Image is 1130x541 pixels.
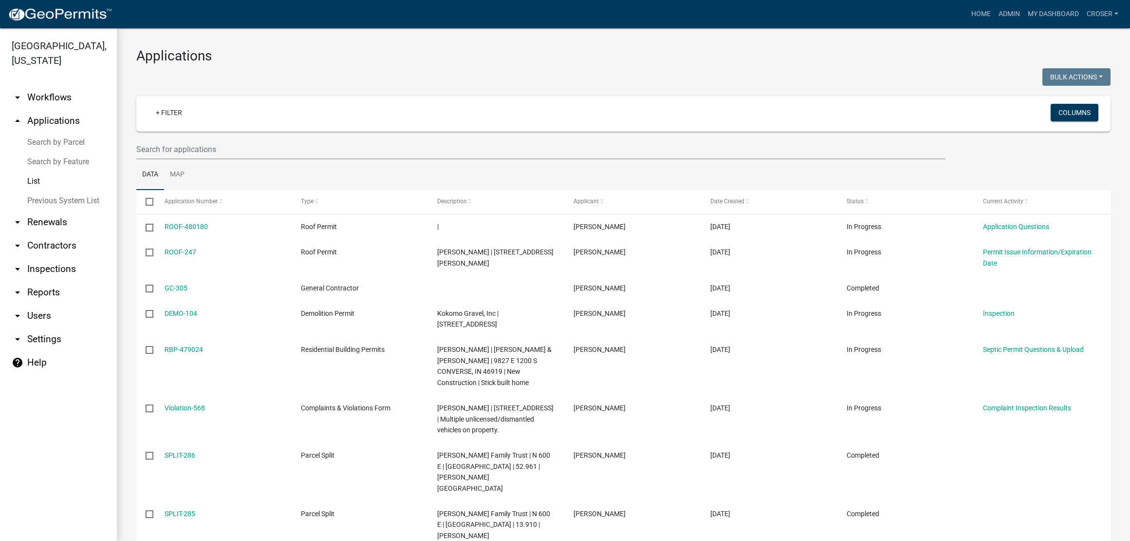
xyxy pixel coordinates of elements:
[12,263,23,275] i: arrow_drop_down
[995,5,1024,23] a: Admin
[983,309,1015,317] a: Inspection
[136,190,155,213] datatable-header-cell: Select
[437,451,550,492] span: Grismore Family Trust | N 600 E | Richland | 52.961 | Gregory A. Metz
[165,223,208,231] a: ROOF-480180
[301,451,334,459] span: Parcel Split
[847,510,879,518] span: Completed
[574,248,626,256] span: Matthew Rozanski
[847,346,881,353] span: In Progress
[710,309,730,317] span: 09/17/2025
[12,92,23,103] i: arrow_drop_down
[301,404,390,412] span: Complaints & Violations Form
[701,190,837,213] datatable-header-cell: Date Created
[165,346,203,353] a: RBP-479024
[12,333,23,345] i: arrow_drop_down
[574,223,626,231] span: Matthew Rozanski
[710,223,730,231] span: 09/18/2025
[1024,5,1083,23] a: My Dashboard
[983,198,1023,205] span: Current Activity
[165,309,197,317] a: DEMO-104
[437,404,554,434] span: Allen, Veronica J | 2464 W THIRD ST | Multiple unlicensed/dismantled vehicles on property.
[301,510,334,518] span: Parcel Split
[437,309,499,328] span: Kokomo Gravel, Inc | 2930 E Paw Paw Pike
[437,346,552,386] span: Curtis Zehr | Curtis & Brandi Zehr | 9827 E 1200 S CONVERSE, IN 46919 | New Construction | Stick ...
[710,404,730,412] span: 09/15/2025
[12,240,23,251] i: arrow_drop_down
[136,139,945,159] input: Search for applications
[564,190,701,213] datatable-header-cell: Applicant
[710,346,730,353] span: 09/16/2025
[974,190,1110,213] datatable-header-cell: Current Activity
[847,309,881,317] span: In Progress
[1051,104,1098,121] button: Columns
[292,190,428,213] datatable-header-cell: Type
[574,198,599,205] span: Applicant
[301,346,385,353] span: Residential Building Permits
[12,357,23,368] i: help
[301,309,354,317] span: Demolition Permit
[847,223,881,231] span: In Progress
[847,198,864,205] span: Status
[983,248,1092,267] a: Permit Issue Information/Expiration Date
[967,5,995,23] a: Home
[437,198,467,205] span: Description
[710,198,744,205] span: Date Created
[574,510,626,518] span: Greg
[983,346,1084,353] a: Septic Permit Questions & Upload
[574,309,626,317] span: Mike Bowyer
[437,223,439,231] span: |
[301,223,337,231] span: Roof Permit
[301,248,337,256] span: Roof Permit
[165,404,205,412] a: Violation-568
[574,404,626,412] span: Brooklyn Thomas
[12,310,23,322] i: arrow_drop_down
[165,198,218,205] span: Application Number
[165,248,196,256] a: ROOF-247
[837,190,974,213] datatable-header-cell: Status
[164,159,190,191] a: Map
[710,284,730,292] span: 09/17/2025
[136,159,164,191] a: Data
[847,451,879,459] span: Completed
[12,216,23,228] i: arrow_drop_down
[710,451,730,459] span: 09/15/2025
[437,248,554,267] span: Corey Maston | 2318 Randolph St
[574,346,626,353] span: Curtis Zehr
[574,284,626,292] span: Matthew Rozanski
[12,287,23,298] i: arrow_drop_down
[847,248,881,256] span: In Progress
[155,190,291,213] datatable-header-cell: Application Number
[165,510,195,518] a: SPLIT-285
[301,284,359,292] span: General Contractor
[136,48,1111,64] h3: Applications
[165,451,195,459] a: SPLIT-286
[847,404,881,412] span: In Progress
[847,284,879,292] span: Completed
[12,115,23,127] i: arrow_drop_up
[165,284,187,292] a: GC-305
[983,223,1049,231] a: Application Questions
[710,248,730,256] span: 09/17/2025
[574,451,626,459] span: Greg
[710,510,730,518] span: 09/15/2025
[428,190,564,213] datatable-header-cell: Description
[1042,68,1111,86] button: Bulk Actions
[301,198,314,205] span: Type
[148,104,190,121] a: + Filter
[1083,5,1122,23] a: croser
[983,404,1071,412] a: Complaint Inspection Results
